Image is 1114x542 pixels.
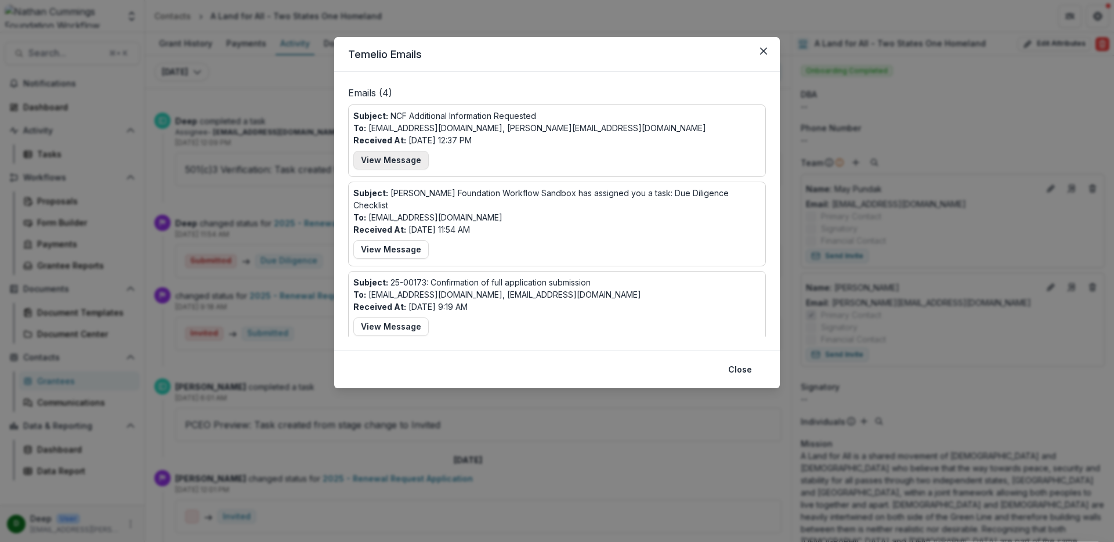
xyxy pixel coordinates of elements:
[353,317,429,336] button: View Message
[353,151,429,169] button: View Message
[353,188,388,198] b: Subject:
[353,240,429,259] button: View Message
[348,86,766,104] p: Emails ( 4 )
[353,288,641,301] p: [EMAIL_ADDRESS][DOMAIN_NAME], [EMAIL_ADDRESS][DOMAIN_NAME]
[353,187,761,211] p: [PERSON_NAME] Foundation Workflow Sandbox has assigned you a task: Due Diligence Checklist
[353,134,472,146] p: [DATE] 12:37 PM
[353,276,591,288] p: 25-00173: Confirmation of full application submission
[353,110,536,122] p: NCF Additional Information Requested
[353,212,366,222] b: To:
[353,290,366,299] b: To:
[353,211,502,223] p: [EMAIL_ADDRESS][DOMAIN_NAME]
[353,111,388,121] b: Subject:
[353,225,406,234] b: Received At:
[334,37,780,72] header: Temelio Emails
[754,42,773,60] button: Close
[353,302,406,312] b: Received At:
[353,223,470,236] p: [DATE] 11:54 AM
[721,360,759,379] button: Close
[353,277,388,287] b: Subject:
[353,301,468,313] p: [DATE] 9:19 AM
[353,123,366,133] b: To:
[353,122,706,134] p: [EMAIL_ADDRESS][DOMAIN_NAME], [PERSON_NAME][EMAIL_ADDRESS][DOMAIN_NAME]
[353,135,406,145] b: Received At:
